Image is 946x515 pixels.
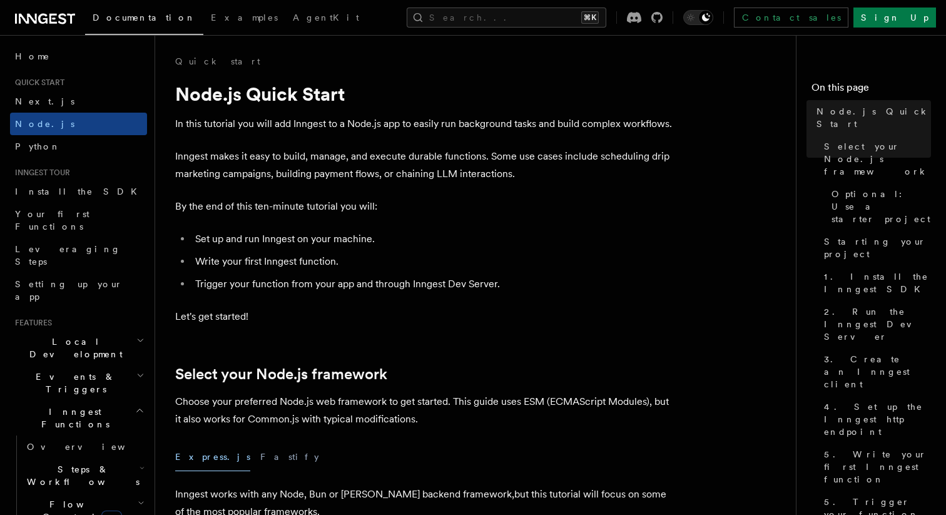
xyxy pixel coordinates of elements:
span: Home [15,50,50,63]
a: Node.js Quick Start [811,100,931,135]
span: Steps & Workflows [22,463,140,488]
p: Choose your preferred Node.js web framework to get started. This guide uses ESM (ECMAScript Modul... [175,393,676,428]
span: 1. Install the Inngest SDK [824,270,931,295]
p: Let's get started! [175,308,676,325]
li: Trigger your function from your app and through Inngest Dev Server. [191,275,676,293]
button: Inngest Functions [10,400,147,436]
span: Documentation [93,13,196,23]
a: Sign Up [853,8,936,28]
h1: Node.js Quick Start [175,83,676,105]
span: Optional: Use a starter project [832,188,931,225]
li: Set up and run Inngest on your machine. [191,230,676,248]
span: Features [10,318,52,328]
span: 5. Write your first Inngest function [824,448,931,486]
a: Overview [22,436,147,458]
a: Starting your project [819,230,931,265]
a: Leveraging Steps [10,238,147,273]
span: 3. Create an Inngest client [824,353,931,390]
span: Events & Triggers [10,370,136,395]
a: 5. Write your first Inngest function [819,443,931,491]
button: Toggle dark mode [683,10,713,25]
span: Quick start [10,78,64,88]
a: Examples [203,4,285,34]
span: AgentKit [293,13,359,23]
a: Documentation [85,4,203,35]
a: AgentKit [285,4,367,34]
a: 4. Set up the Inngest http endpoint [819,395,931,443]
button: Express.js [175,443,250,471]
li: Write your first Inngest function. [191,253,676,270]
span: Setting up your app [15,279,123,302]
span: Select your Node.js framework [824,140,931,178]
a: Install the SDK [10,180,147,203]
span: Examples [211,13,278,23]
span: Node.js Quick Start [816,105,931,130]
button: Steps & Workflows [22,458,147,493]
a: Python [10,135,147,158]
a: Select your Node.js framework [819,135,931,183]
span: Overview [27,442,156,452]
button: Search...⌘K [407,8,606,28]
a: Select your Node.js framework [175,365,387,383]
a: Optional: Use a starter project [826,183,931,230]
span: Your first Functions [15,209,89,232]
a: 1. Install the Inngest SDK [819,265,931,300]
span: 4. Set up the Inngest http endpoint [824,400,931,438]
a: Quick start [175,55,260,68]
span: Next.js [15,96,74,106]
p: Inngest makes it easy to build, manage, and execute durable functions. Some use cases include sch... [175,148,676,183]
kbd: ⌘K [581,11,599,24]
a: Your first Functions [10,203,147,238]
a: Next.js [10,90,147,113]
a: Home [10,45,147,68]
p: By the end of this ten-minute tutorial you will: [175,198,676,215]
a: 3. Create an Inngest client [819,348,931,395]
button: Local Development [10,330,147,365]
p: In this tutorial you will add Inngest to a Node.js app to easily run background tasks and build c... [175,115,676,133]
span: Starting your project [824,235,931,260]
span: Leveraging Steps [15,244,121,267]
span: Python [15,141,61,151]
span: Local Development [10,335,136,360]
button: Fastify [260,443,319,471]
button: Events & Triggers [10,365,147,400]
span: 2. Run the Inngest Dev Server [824,305,931,343]
a: Contact sales [734,8,848,28]
span: Inngest Functions [10,405,135,431]
span: Node.js [15,119,74,129]
h4: On this page [811,80,931,100]
span: Inngest tour [10,168,70,178]
a: 2. Run the Inngest Dev Server [819,300,931,348]
a: Node.js [10,113,147,135]
a: Setting up your app [10,273,147,308]
span: Install the SDK [15,186,145,196]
